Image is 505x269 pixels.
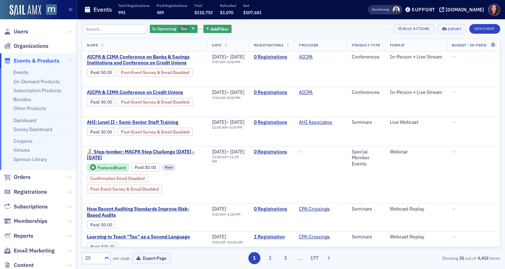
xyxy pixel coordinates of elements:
a: Reports [4,232,33,240]
span: [DATE] [212,54,226,60]
div: Featured Event [87,163,129,172]
span: $107,681 [243,10,261,15]
span: Organizations [14,42,48,50]
div: Special Member Events [352,149,380,167]
a: Content [4,261,34,269]
span: — [452,54,456,60]
span: $58.30 [101,244,114,249]
span: — [452,206,456,212]
span: AHI Associates [299,119,342,126]
span: 489 [157,10,164,15]
a: Subscriptions [4,203,48,211]
button: AddFilter [203,25,232,33]
div: Seminars [352,119,380,126]
span: $0.00 [101,99,112,105]
div: Paid: 1 - $5830 [87,243,117,251]
div: Support [412,7,435,13]
a: Coupons [13,138,33,144]
span: Content [14,261,34,269]
time: 9:00 AM [212,240,225,245]
span: [DATE] [230,119,244,125]
div: In-Person + Live Stream [390,89,442,96]
time: 9:00 AM [212,212,225,217]
span: Email Marketing [14,247,55,255]
a: Bundles [13,96,31,103]
a: 0 Registrations [254,89,290,96]
span: Yes [180,26,187,31]
span: $0.00 [145,165,156,170]
div: Confirmation Email [87,174,148,182]
span: — [452,119,456,125]
span: Format [390,43,405,47]
button: [DOMAIN_NAME] [439,7,486,12]
div: – [212,212,240,217]
span: [DATE] [230,54,244,60]
time: 11:59 PM [212,154,239,164]
span: AICPA & CIMA Conference on Banks & Savings Institutions and Conference on Credit Unions [87,54,202,66]
span: 991 [118,10,125,15]
input: Search… [82,24,147,34]
p: Refunded [220,3,236,8]
a: 0 Registrations [254,149,290,155]
div: Paid: 0 - $0 [87,220,115,229]
div: Seminars [352,234,380,240]
div: Post-Event Survey [87,185,162,193]
a: On-Demand Products [13,78,60,85]
div: – [212,54,244,60]
div: Webcast Replay [390,206,442,212]
div: Post-Event Survey [117,98,193,106]
strong: 25 [458,255,465,261]
span: Name [87,43,98,47]
span: Is Upcoming [152,26,176,31]
span: : [135,165,145,170]
div: – [212,149,244,155]
div: Conferences [352,54,380,60]
time: 5:00 PM [227,60,240,64]
time: 10:00 AM [212,125,227,130]
span: : [90,99,101,105]
div: Paid: 0 - $0 [87,68,115,77]
div: Post-Event Survey [117,68,193,77]
span: [DATE] [212,234,226,240]
button: Bulk Actions [393,24,435,34]
span: CPA Crossings [299,206,342,212]
span: $3,070 [220,10,233,15]
span: Kelly Brown [393,6,400,13]
a: Other Products [13,105,46,111]
span: … [295,255,305,261]
span: : [90,129,101,134]
p: Net [243,3,261,8]
span: [DATE] [212,119,226,125]
button: New Event [469,24,500,34]
a: 🏃‍➡️ Step-tember: MACPA Step Challenge [DATE] - [DATE] [87,149,202,161]
a: AICPA [299,89,313,96]
a: AHI: Level II - Semi-Senior Staff Training [87,119,202,126]
a: Paid [90,244,99,249]
a: New Event [469,25,500,31]
div: New [162,164,176,171]
strong: 4,415 [476,255,490,261]
div: – [212,60,244,64]
a: Memberships [4,217,47,225]
div: Seminars [352,206,380,212]
div: Yes [150,25,198,33]
div: Paid: 0 - $0 [87,128,115,136]
a: CPA Crossings [299,206,330,212]
a: Subscription Products [13,87,61,94]
a: Paid [135,165,143,170]
a: Orders [4,173,31,181]
time: 10:00 AM [227,240,243,245]
span: [DATE] [230,89,244,95]
div: – [212,89,244,96]
span: [DATE] [212,149,226,155]
a: AICPA [299,54,313,60]
img: SailAMX [10,5,41,16]
button: 3 [280,252,292,264]
div: Webinar [390,149,442,155]
a: AICPA & CIMA Conference on Credit Unions [87,89,202,96]
div: – [212,125,244,130]
div: Featured Event [98,166,126,170]
span: Registrations [14,188,47,196]
span: $0.00 [101,222,112,227]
